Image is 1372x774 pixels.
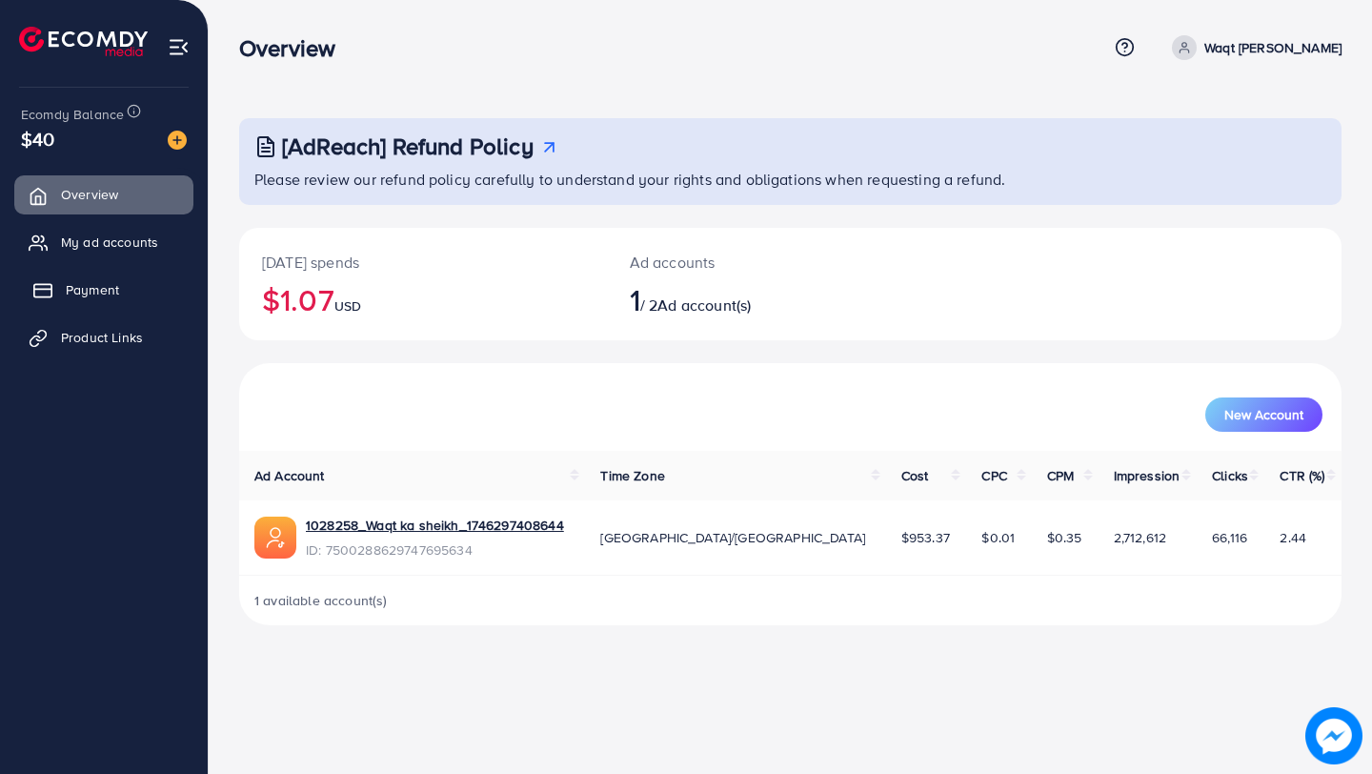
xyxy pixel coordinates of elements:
[262,281,584,317] h2: $1.07
[168,131,187,150] img: image
[61,233,158,252] span: My ad accounts
[254,466,325,485] span: Ad Account
[14,271,193,309] a: Payment
[21,125,54,153] span: $40
[306,540,564,560] span: ID: 7500288629747695634
[66,280,119,299] span: Payment
[1212,466,1248,485] span: Clicks
[1280,466,1324,485] span: CTR (%)
[254,517,296,559] img: ic-ads-acc.e4c84228.svg
[901,528,950,547] span: $953.37
[1114,528,1166,547] span: 2,712,612
[630,251,859,274] p: Ad accounts
[61,328,143,347] span: Product Links
[19,27,148,56] img: logo
[262,251,584,274] p: [DATE] spends
[21,105,124,124] span: Ecomdy Balance
[1047,466,1074,485] span: CPM
[630,277,640,321] span: 1
[168,36,190,58] img: menu
[600,528,865,547] span: [GEOGRAPHIC_DATA]/[GEOGRAPHIC_DATA]
[1114,466,1180,485] span: Impression
[334,296,361,316] span: USD
[239,34,351,62] h3: Overview
[1305,707,1362,764] img: image
[14,223,193,261] a: My ad accounts
[306,516,564,535] a: 1028258_Waqt ka sheikh_1746297408644
[600,466,664,485] span: Time Zone
[1164,35,1342,60] a: Waqt [PERSON_NAME]
[1204,36,1342,59] p: Waqt [PERSON_NAME]
[1047,528,1082,547] span: $0.35
[657,295,751,316] span: Ad account(s)
[1224,408,1303,421] span: New Account
[254,168,1330,191] p: Please review our refund policy carefully to understand your rights and obligations when requesti...
[14,175,193,214] a: Overview
[1205,397,1322,432] button: New Account
[901,466,929,485] span: Cost
[1280,528,1306,547] span: 2.44
[254,591,388,610] span: 1 available account(s)
[981,528,1015,547] span: $0.01
[981,466,1006,485] span: CPC
[630,281,859,317] h2: / 2
[1212,528,1247,547] span: 66,116
[61,185,118,204] span: Overview
[14,318,193,356] a: Product Links
[282,132,534,160] h3: [AdReach] Refund Policy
